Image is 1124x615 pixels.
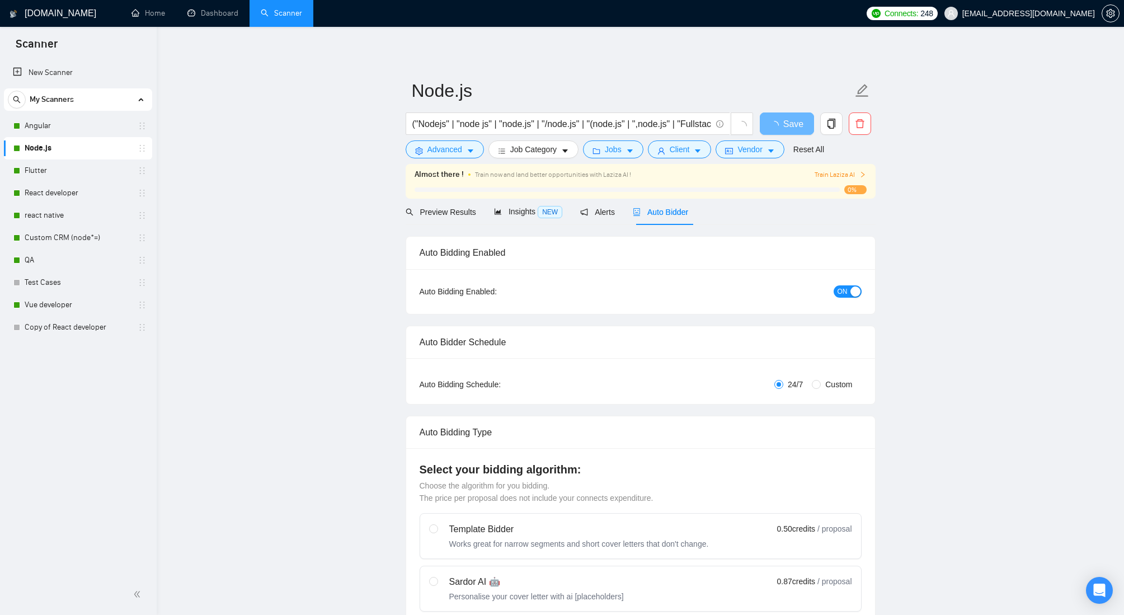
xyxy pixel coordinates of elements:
span: Job Category [510,143,557,156]
span: holder [138,211,147,220]
button: userClientcaret-down [648,140,712,158]
span: 0.87 credits [777,575,815,588]
h4: Select your bidding algorithm: [420,462,862,477]
a: Test Cases [25,271,131,294]
span: Jobs [605,143,622,156]
button: delete [849,112,871,135]
input: Scanner name... [412,77,853,105]
div: Auto Bidder Schedule [420,326,862,358]
button: setting [1102,4,1120,22]
button: search [8,91,26,109]
span: Save [783,117,803,131]
a: Angular [25,115,131,137]
span: Preview Results [406,208,476,217]
div: Template Bidder [449,523,709,536]
a: dashboardDashboard [187,8,238,18]
span: search [8,96,25,104]
span: notification [580,208,588,216]
span: caret-down [467,147,474,155]
div: Auto Bidding Enabled: [420,285,567,298]
a: React developer [25,182,131,204]
span: copy [821,119,842,129]
span: Choose the algorithm for you bidding. The price per proposal does not include your connects expen... [420,481,653,503]
span: 0% [844,185,867,194]
span: right [859,171,866,178]
span: Insights [494,207,562,216]
span: holder [138,166,147,175]
span: Vendor [737,143,762,156]
button: barsJob Categorycaret-down [488,140,579,158]
span: caret-down [626,147,634,155]
span: loading [737,121,747,131]
span: folder [592,147,600,155]
span: user [657,147,665,155]
span: bars [498,147,506,155]
span: NEW [538,206,562,218]
span: / proposal [817,576,852,587]
a: QA [25,249,131,271]
span: 0.50 credits [777,523,815,535]
input: Search Freelance Jobs... [412,117,711,131]
span: holder [138,256,147,265]
button: copy [820,112,843,135]
span: holder [138,233,147,242]
div: Auto Bidding Schedule: [420,378,567,391]
li: My Scanners [4,88,152,339]
span: caret-down [561,147,569,155]
span: Train now and land better opportunities with Laziza AI ! [475,171,631,179]
span: / proposal [817,523,852,534]
span: Alerts [580,208,615,217]
span: Scanner [7,36,67,59]
li: New Scanner [4,62,152,84]
button: Train Laziza AI [815,170,866,180]
button: idcardVendorcaret-down [716,140,784,158]
button: settingAdvancedcaret-down [406,140,484,158]
span: edit [855,83,869,98]
span: 24/7 [783,378,807,391]
button: folderJobscaret-down [583,140,643,158]
span: ON [838,285,848,298]
span: Custom [821,378,857,391]
span: search [406,208,413,216]
a: New Scanner [13,62,143,84]
span: info-circle [716,120,723,128]
span: holder [138,121,147,130]
div: Personalise your cover letter with ai [placeholders] [449,591,624,602]
span: user [947,10,955,17]
a: setting [1102,9,1120,18]
span: 248 [920,7,933,20]
a: Custom CRM (node*=) [25,227,131,249]
div: Open Intercom Messenger [1086,577,1113,604]
a: homeHome [131,8,165,18]
span: Auto Bidder [633,208,688,217]
span: Connects: [885,7,918,20]
a: Copy of React developer [25,316,131,339]
span: Advanced [427,143,462,156]
a: Vue developer [25,294,131,316]
span: holder [138,144,147,153]
span: caret-down [694,147,702,155]
span: setting [415,147,423,155]
a: searchScanner [261,8,302,18]
span: double-left [133,589,144,600]
a: Flutter [25,159,131,182]
span: holder [138,189,147,198]
span: setting [1102,9,1119,18]
span: Almost there ! [415,168,464,181]
img: logo [10,5,17,23]
span: caret-down [767,147,775,155]
button: Save [760,112,814,135]
span: holder [138,278,147,287]
span: holder [138,323,147,332]
img: upwork-logo.png [872,9,881,18]
span: idcard [725,147,733,155]
span: area-chart [494,208,502,215]
span: Client [670,143,690,156]
div: Sardor AI 🤖 [449,575,624,589]
div: Works great for narrow segments and short cover letters that don't change. [449,538,709,550]
div: Auto Bidding Type [420,416,862,448]
div: Auto Bidding Enabled [420,237,862,269]
a: Node.js [25,137,131,159]
span: My Scanners [30,88,74,111]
